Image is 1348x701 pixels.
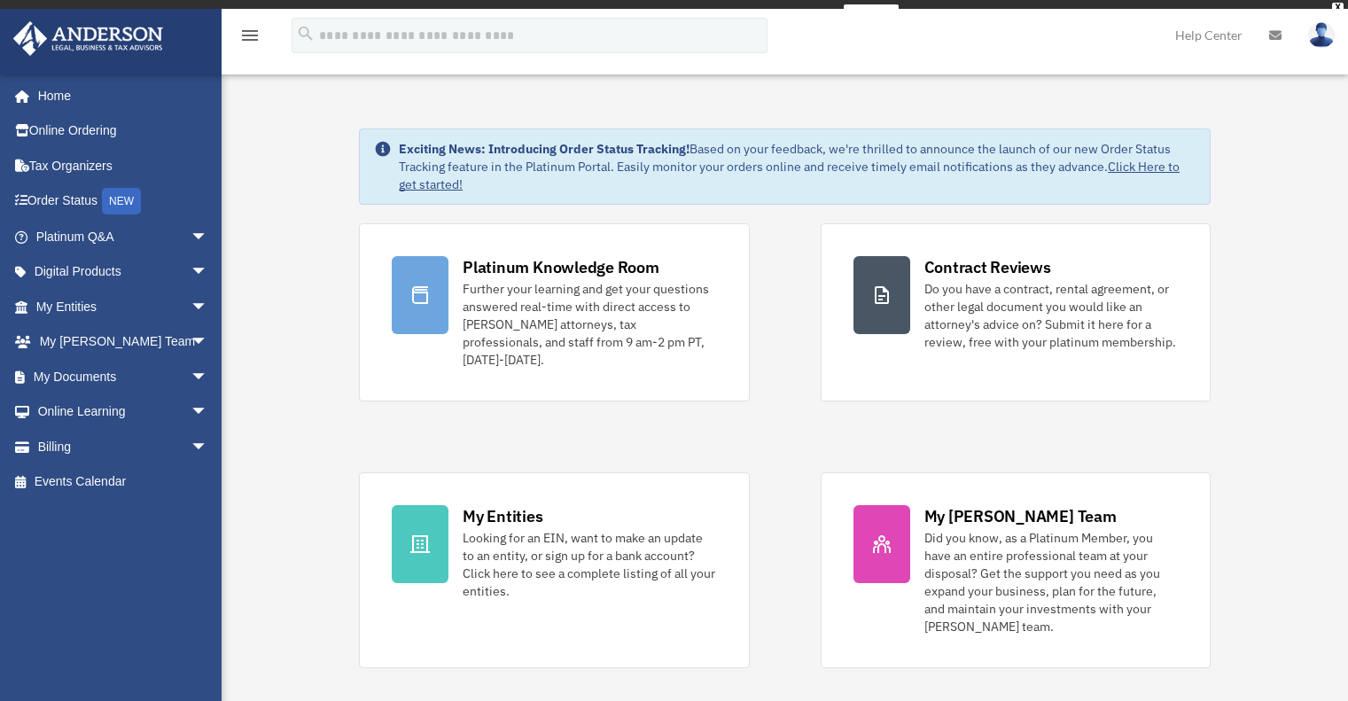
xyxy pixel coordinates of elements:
a: survey [844,4,899,26]
a: My Entities Looking for an EIN, want to make an update to an entity, or sign up for a bank accoun... [359,472,749,668]
a: Online Ordering [12,113,235,149]
div: Based on your feedback, we're thrilled to announce the launch of our new Order Status Tracking fe... [399,140,1196,193]
div: Looking for an EIN, want to make an update to an entity, or sign up for a bank account? Click her... [463,529,716,600]
span: arrow_drop_down [191,219,226,255]
span: arrow_drop_down [191,254,226,291]
a: Tax Organizers [12,148,235,183]
i: menu [239,25,261,46]
div: Get a chance to win 6 months of Platinum for free just by filling out this [449,4,837,26]
a: My Entitiesarrow_drop_down [12,289,235,324]
span: arrow_drop_down [191,289,226,325]
i: search [296,24,316,43]
a: Online Learningarrow_drop_down [12,394,235,430]
strong: Exciting News: Introducing Order Status Tracking! [399,141,690,157]
a: My Documentsarrow_drop_down [12,359,235,394]
span: arrow_drop_down [191,429,226,465]
a: My [PERSON_NAME] Team Did you know, as a Platinum Member, you have an entire professional team at... [821,472,1211,668]
div: NEW [102,188,141,214]
span: arrow_drop_down [191,359,226,395]
img: User Pic [1308,22,1335,48]
a: Home [12,78,226,113]
a: Digital Productsarrow_drop_down [12,254,235,290]
a: Order StatusNEW [12,183,235,220]
a: Platinum Knowledge Room Further your learning and get your questions answered real-time with dire... [359,223,749,401]
div: Further your learning and get your questions answered real-time with direct access to [PERSON_NAM... [463,280,716,369]
a: menu [239,31,261,46]
span: arrow_drop_down [191,324,226,361]
a: My [PERSON_NAME] Teamarrow_drop_down [12,324,235,360]
span: arrow_drop_down [191,394,226,431]
a: Events Calendar [12,464,235,500]
div: Do you have a contract, rental agreement, or other legal document you would like an attorney's ad... [924,280,1178,351]
a: Billingarrow_drop_down [12,429,235,464]
div: Contract Reviews [924,256,1051,278]
a: Click Here to get started! [399,159,1180,192]
div: Platinum Knowledge Room [463,256,659,278]
div: My Entities [463,505,542,527]
a: Platinum Q&Aarrow_drop_down [12,219,235,254]
div: Did you know, as a Platinum Member, you have an entire professional team at your disposal? Get th... [924,529,1178,635]
div: My [PERSON_NAME] Team [924,505,1117,527]
div: close [1332,3,1344,13]
a: Contract Reviews Do you have a contract, rental agreement, or other legal document you would like... [821,223,1211,401]
img: Anderson Advisors Platinum Portal [8,21,168,56]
